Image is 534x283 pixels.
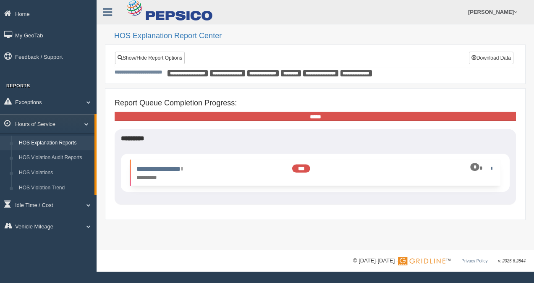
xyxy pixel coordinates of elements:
[469,52,513,64] button: Download Data
[130,160,500,186] li: Expand
[353,257,526,265] div: © [DATE]-[DATE] - ™
[114,32,526,40] h2: HOS Explanation Report Center
[15,150,94,165] a: HOS Violation Audit Reports
[498,259,526,263] span: v. 2025.6.2844
[461,259,487,263] a: Privacy Policy
[15,136,94,151] a: HOS Explanation Reports
[15,181,94,196] a: HOS Violation Trend
[398,257,445,265] img: Gridline
[15,165,94,181] a: HOS Violations
[115,99,516,107] h4: Report Queue Completion Progress:
[115,52,185,64] a: Show/Hide Report Options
